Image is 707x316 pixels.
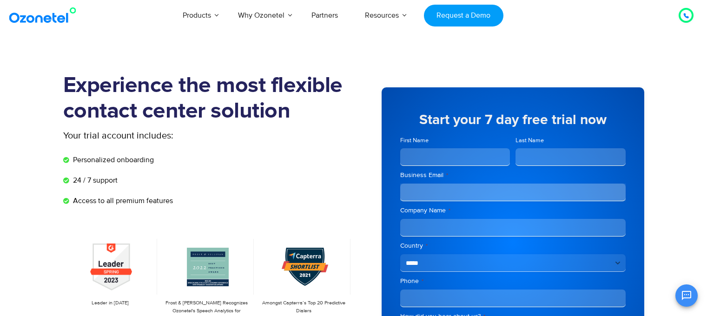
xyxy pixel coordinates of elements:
[71,195,173,206] span: Access to all premium features
[63,73,354,124] h1: Experience the most flexible contact center solution
[424,5,503,26] a: Request a Demo
[400,276,626,286] label: Phone
[675,284,698,307] button: Open chat
[68,299,152,307] p: Leader in [DATE]
[400,171,626,180] label: Business Email
[400,241,626,250] label: Country
[400,206,626,215] label: Company Name
[71,175,118,186] span: 24 / 7 support
[400,113,626,127] h5: Start your 7 day free trial now
[63,129,284,143] p: Your trial account includes:
[261,299,346,315] p: Amongst Capterra’s Top 20 Predictive Dialers
[400,136,510,145] label: First Name
[71,154,154,165] span: Personalized onboarding
[515,136,626,145] label: Last Name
